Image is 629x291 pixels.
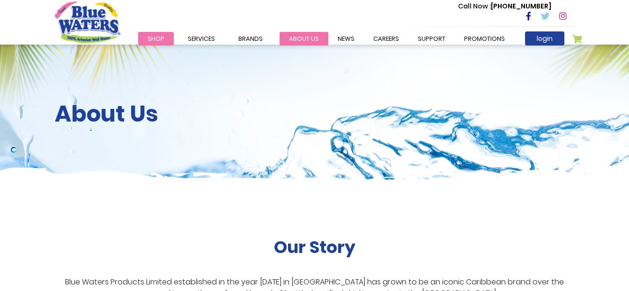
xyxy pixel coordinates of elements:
[328,32,364,46] a: News
[458,1,491,11] span: Call Now :
[408,32,455,46] a: support
[55,1,120,43] a: store logo
[55,100,575,128] h2: About Us
[458,1,551,11] p: [PHONE_NUMBER]
[364,32,408,46] a: careers
[148,34,164,43] span: Shop
[274,237,355,257] h2: Our Story
[525,31,564,46] a: login
[238,34,263,43] span: Brands
[188,34,215,43] span: Services
[455,32,514,46] a: Promotions
[280,32,328,46] a: about us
